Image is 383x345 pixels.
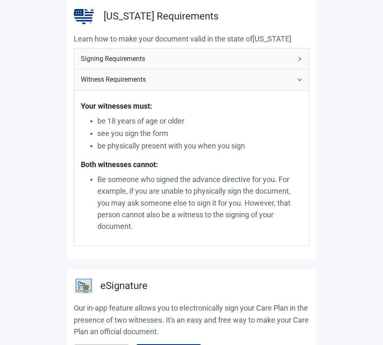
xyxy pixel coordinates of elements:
[74,49,309,69] div: Signing Requirements
[81,100,299,112] p: Your witnesses must:
[74,33,309,45] p: Learn how to make your document valid in the state of [US_STATE]
[97,174,302,232] p: Be someone who signed the advance directive for you. For example, if you are unable to physically...
[100,278,148,294] h2: eSignature
[297,77,302,82] span: right
[97,128,302,139] p: see you sign the form
[74,302,309,338] p: Our in-app feature allows you to electronically sign your Care Plan in the presence of two witnes...
[97,115,302,127] p: be 18 years of age or older
[81,53,292,64] span: Signing Requirements
[81,159,299,170] p: Both witnesses cannot:
[97,140,302,152] p: be physically present with you when you sign
[81,74,292,85] span: Witness Requirements
[74,69,309,90] div: Witness Requirements
[297,56,302,61] span: right
[74,276,94,296] img: eSignature
[74,7,94,27] img: United States
[104,9,218,24] h2: [US_STATE] Requirements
